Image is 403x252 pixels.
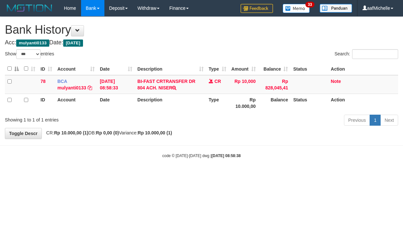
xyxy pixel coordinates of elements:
[344,115,370,126] a: Previous
[63,40,83,47] span: [DATE]
[258,75,291,94] td: Rp 828,045,41
[5,3,54,13] img: MOTION_logo.png
[96,130,119,135] strong: Rp 0,00 (0)
[5,114,163,123] div: Showing 1 to 1 of 1 entries
[57,79,67,84] span: BCA
[5,63,21,75] th: : activate to sort column descending
[214,79,221,84] span: CR
[38,94,55,112] th: ID
[229,75,258,94] td: Rp 10,000
[55,94,97,112] th: Account
[138,130,172,135] strong: Rp 10.000,00 (1)
[135,94,206,112] th: Description
[290,63,328,75] th: Status
[97,94,135,112] th: Date
[5,23,398,36] h1: Bank History
[328,63,398,75] th: Action
[290,94,328,112] th: Status
[162,154,241,158] small: code © [DATE]-[DATE] dwg |
[206,94,229,112] th: Type
[283,4,310,13] img: Button%20Memo.svg
[54,130,89,135] strong: Rp 10.000,00 (1)
[16,40,49,47] span: mulyanti0133
[229,94,258,112] th: Rp 10.000,00
[5,49,54,59] label: Show entries
[352,49,398,59] input: Search:
[97,63,135,75] th: Date: activate to sort column ascending
[320,4,352,13] img: panduan.png
[135,75,206,94] td: BI-FAST CRTRANSFER DR 804 ACH. NISER
[229,63,258,75] th: Amount: activate to sort column ascending
[331,79,341,84] a: Note
[21,63,38,75] th: : activate to sort column ascending
[55,63,97,75] th: Account: activate to sort column ascending
[370,115,381,126] a: 1
[41,79,46,84] span: 78
[5,128,42,139] a: Toggle Descr
[335,49,398,59] label: Search:
[258,94,291,112] th: Balance
[380,115,398,126] a: Next
[16,49,41,59] select: Showentries
[211,154,241,158] strong: [DATE] 08:58:38
[241,4,273,13] img: Feedback.jpg
[88,85,92,90] a: Copy mulyanti0133 to clipboard
[38,63,55,75] th: ID: activate to sort column ascending
[328,94,398,112] th: Action
[135,63,206,75] th: Description: activate to sort column ascending
[43,130,172,135] span: CR: DB: Variance:
[5,40,398,46] h4: Acc: Date:
[206,63,229,75] th: Type: activate to sort column ascending
[97,75,135,94] td: [DATE] 08:58:33
[305,2,314,7] span: 33
[57,85,86,90] a: mulyanti0133
[258,63,291,75] th: Balance: activate to sort column ascending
